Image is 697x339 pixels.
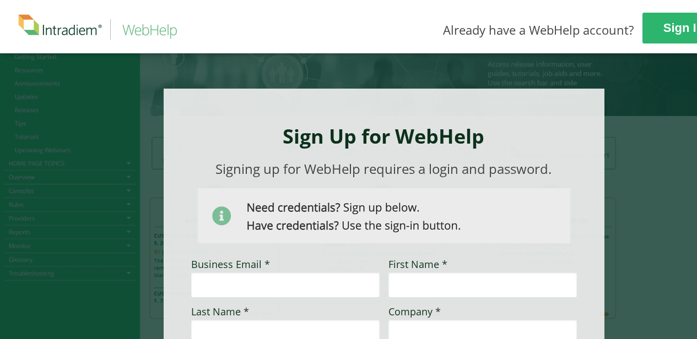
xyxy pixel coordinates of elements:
span: Last Name * [191,305,249,318]
img: Need Credentials? Sign up below. Have Credentials? Use the sign-in button. [198,188,570,243]
span: Signing up for WebHelp requires a login and password. [215,160,552,178]
span: First Name * [388,258,447,271]
span: Already have a WebHelp account? [443,21,634,38]
strong: Sign Up for WebHelp [283,123,484,150]
span: Company * [388,305,441,318]
span: Business Email * [191,258,270,271]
